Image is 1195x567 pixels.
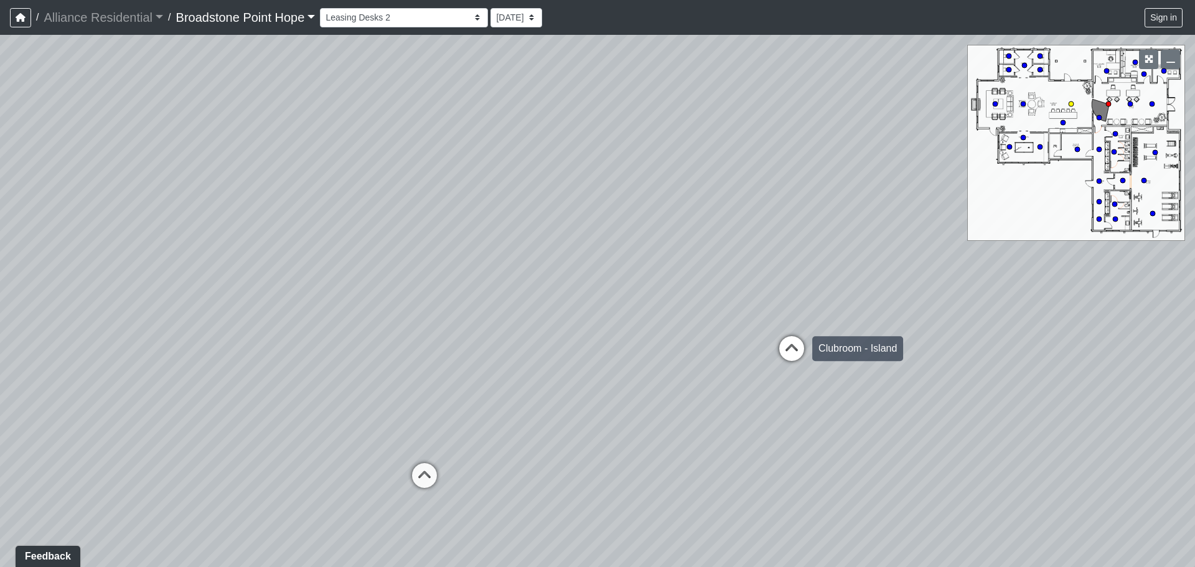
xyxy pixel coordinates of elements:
[9,542,83,567] iframe: Ybug feedback widget
[31,5,44,30] span: /
[163,5,176,30] span: /
[176,5,316,30] a: Broadstone Point Hope
[812,336,903,361] div: Clubroom - Island
[44,5,163,30] a: Alliance Residential
[1145,8,1183,27] button: Sign in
